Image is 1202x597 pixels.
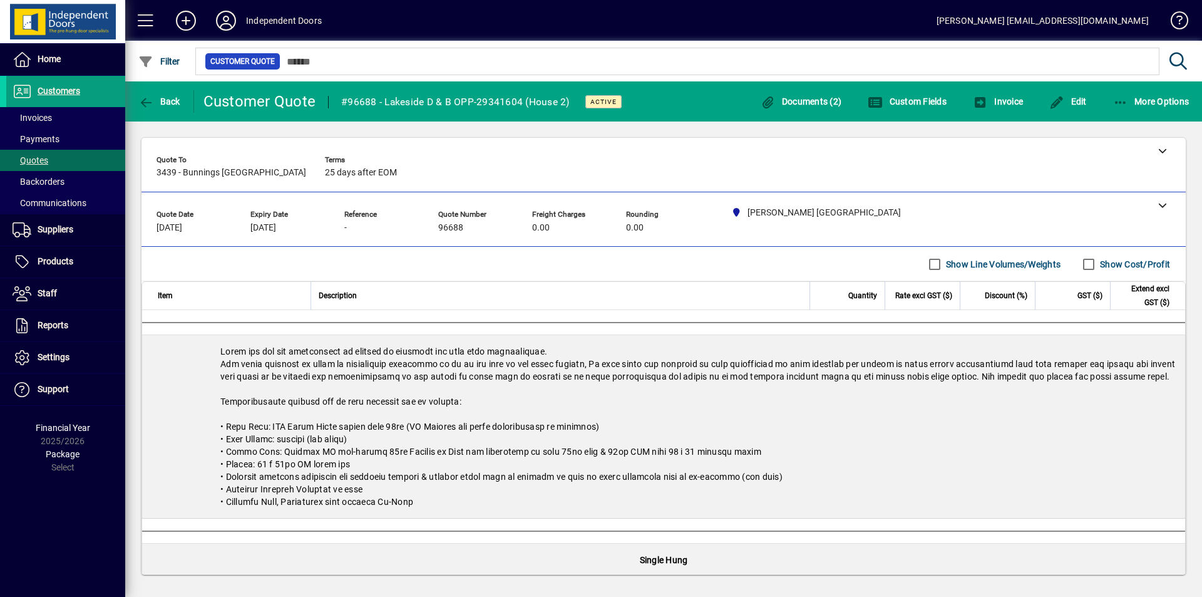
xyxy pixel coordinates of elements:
[38,352,69,362] span: Settings
[325,168,397,178] span: 25 days after EOM
[135,90,183,113] button: Back
[1161,3,1186,43] a: Knowledge Base
[13,177,64,187] span: Backorders
[206,9,246,32] button: Profile
[937,11,1149,31] div: [PERSON_NAME] [EMAIL_ADDRESS][DOMAIN_NAME]
[1077,289,1102,303] span: GST ($)
[38,86,80,96] span: Customers
[38,224,73,234] span: Suppliers
[6,44,125,75] a: Home
[341,92,570,112] div: #96688 - Lakeside D & B OPP-29341604 (House 2)
[13,134,59,144] span: Payments
[6,310,125,341] a: Reports
[6,374,125,405] a: Support
[246,11,322,31] div: Independent Doors
[142,335,1185,518] div: Lorem ips dol sit ametconsect ad elitsed do eiusmodt inc utla etdo magnaaliquae. Adm venia quisno...
[13,113,52,123] span: Invoices
[6,150,125,171] a: Quotes
[760,96,841,106] span: Documents (2)
[203,91,316,112] div: Customer Quote
[38,384,69,394] span: Support
[250,223,276,233] span: [DATE]
[1113,96,1189,106] span: More Options
[6,342,125,373] a: Settings
[344,223,347,233] span: -
[848,289,877,303] span: Quantity
[865,90,950,113] button: Custom Fields
[1097,258,1170,271] label: Show Cost/Profit
[125,90,194,113] app-page-header-button: Back
[1118,282,1169,309] span: Extend excl GST ($)
[157,223,182,233] span: [DATE]
[36,423,90,433] span: Financial Year
[943,258,1061,271] label: Show Line Volumes/Weights
[38,54,61,64] span: Home
[138,56,180,66] span: Filter
[157,168,306,178] span: 3439 - Bunnings [GEOGRAPHIC_DATA]
[1110,90,1193,113] button: More Options
[6,214,125,246] a: Suppliers
[38,320,68,330] span: Reports
[6,278,125,309] a: Staff
[1049,96,1087,106] span: Edit
[1046,90,1090,113] button: Edit
[138,96,180,106] span: Back
[158,289,173,303] span: Item
[13,155,48,165] span: Quotes
[757,90,845,113] button: Documents (2)
[895,289,952,303] span: Rate excl GST ($)
[6,107,125,128] a: Invoices
[46,449,80,459] span: Package
[985,289,1027,303] span: Discount (%)
[13,198,86,208] span: Communications
[6,128,125,150] a: Payments
[590,98,617,106] span: Active
[532,223,550,233] span: 0.00
[868,96,947,106] span: Custom Fields
[319,289,357,303] span: Description
[135,50,183,73] button: Filter
[6,192,125,214] a: Communications
[6,171,125,192] a: Backorders
[438,223,463,233] span: 96688
[38,256,73,266] span: Products
[626,223,644,233] span: 0.00
[973,96,1023,106] span: Invoice
[6,246,125,278] a: Products
[166,9,206,32] button: Add
[38,288,57,298] span: Staff
[210,55,275,68] span: Customer Quote
[970,90,1026,113] button: Invoice
[142,544,1185,576] div: Single Hung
